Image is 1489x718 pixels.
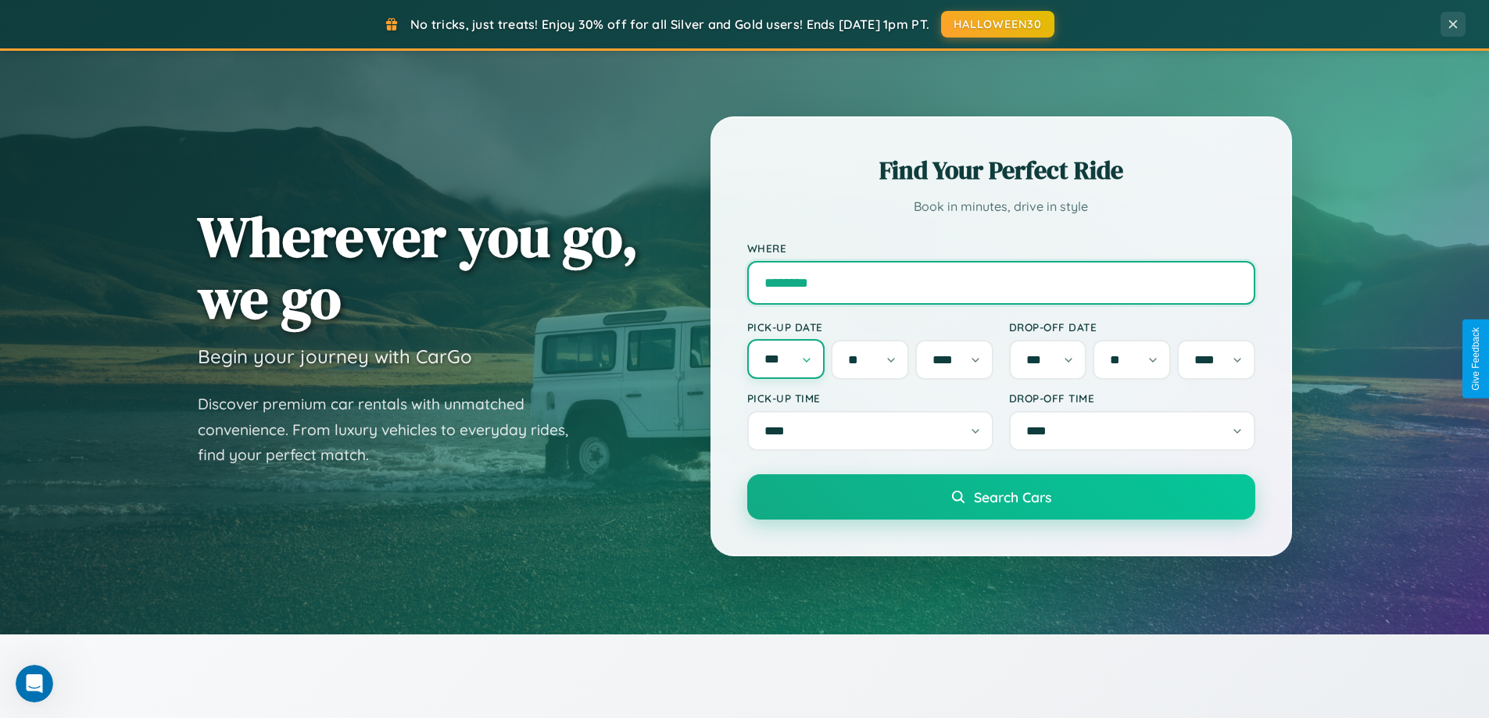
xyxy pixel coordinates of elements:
[747,153,1255,188] h2: Find Your Perfect Ride
[1009,391,1255,405] label: Drop-off Time
[1470,327,1481,391] div: Give Feedback
[1009,320,1255,334] label: Drop-off Date
[941,11,1054,38] button: HALLOWEEN30
[747,320,993,334] label: Pick-up Date
[974,488,1051,505] span: Search Cars
[410,16,929,32] span: No tricks, just treats! Enjoy 30% off for all Silver and Gold users! Ends [DATE] 1pm PT.
[198,205,639,329] h1: Wherever you go, we go
[747,195,1255,218] p: Book in minutes, drive in style
[198,391,589,468] p: Discover premium car rentals with unmatched convenience. From luxury vehicles to everyday rides, ...
[16,665,53,702] iframe: Intercom live chat
[747,241,1255,255] label: Where
[198,345,472,368] h3: Begin your journey with CarGo
[747,474,1255,520] button: Search Cars
[747,391,993,405] label: Pick-up Time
